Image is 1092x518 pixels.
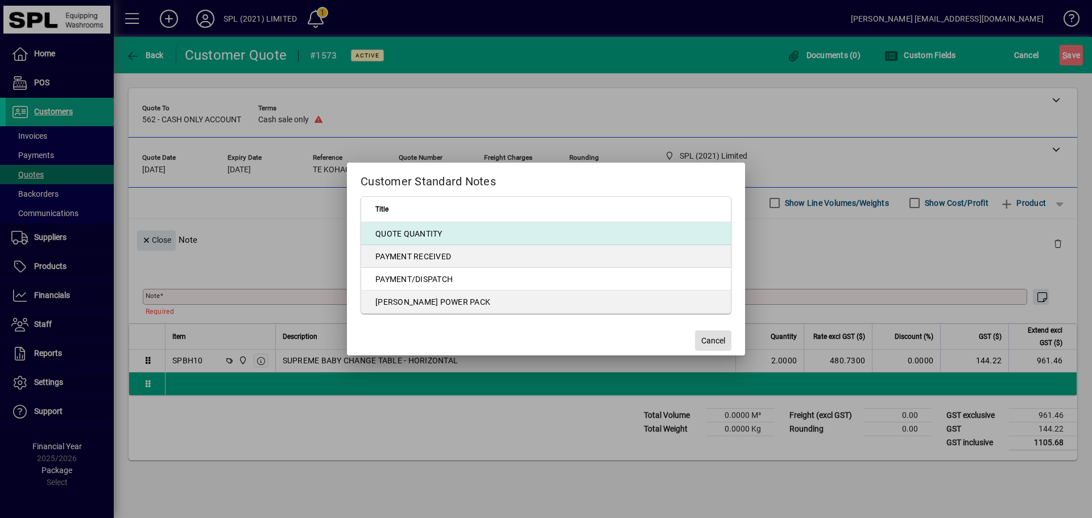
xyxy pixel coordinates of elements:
td: QUOTE QUANTITY [361,222,731,245]
button: Cancel [695,330,731,351]
span: Cancel [701,335,725,347]
span: Title [375,203,388,216]
h2: Customer Standard Notes [347,163,745,196]
td: PAYMENT RECEIVED [361,245,731,268]
td: PAYMENT/DISPATCH [361,268,731,291]
td: [PERSON_NAME] POWER PACK [361,291,731,313]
